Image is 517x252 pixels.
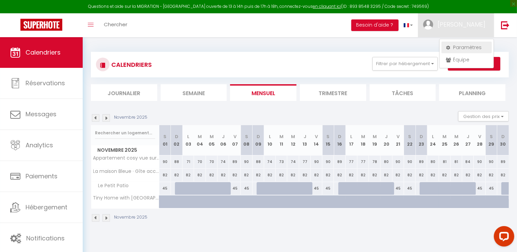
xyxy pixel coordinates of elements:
div: 45 [392,182,404,195]
th: 15 [322,125,334,155]
div: 77 [346,155,357,168]
a: Équipe [441,54,492,65]
abbr: M [279,133,284,140]
div: 82 [486,169,497,181]
p: Novembre 2025 [114,114,147,121]
span: Chercher [104,21,127,28]
th: 03 [182,125,194,155]
div: 82 [369,169,381,181]
th: 06 [217,125,229,155]
div: 71 [182,155,194,168]
input: Rechercher un logement... [95,127,155,139]
abbr: M [210,133,214,140]
th: 04 [194,125,206,155]
abbr: V [478,133,481,140]
li: Semaine [161,84,227,101]
div: 80 [381,155,392,168]
th: 05 [206,125,217,155]
abbr: S [327,133,330,140]
th: 30 [497,125,509,155]
div: 82 [171,169,182,181]
div: 82 [217,169,229,181]
abbr: M [373,133,377,140]
div: 70 [206,155,217,168]
div: 82 [241,169,252,181]
abbr: V [233,133,237,140]
abbr: J [304,133,306,140]
div: 74 [287,155,299,168]
th: 13 [299,125,311,155]
th: 21 [392,125,404,155]
div: 77 [357,155,369,168]
div: 82 [462,169,474,181]
div: 82 [311,169,322,181]
div: 89 [497,155,509,168]
div: 74 [264,155,276,168]
div: 82 [416,169,427,181]
div: 70 [194,155,206,168]
abbr: V [397,133,400,140]
li: Journalier [91,84,157,101]
abbr: L [432,133,434,140]
div: 82 [276,169,287,181]
div: 90 [404,155,416,168]
div: 82 [322,169,334,181]
span: Paiements [26,172,58,180]
div: 82 [334,169,345,181]
div: 84 [462,155,474,168]
li: Planning [439,84,505,101]
div: 82 [206,169,217,181]
div: 80 [427,155,439,168]
abbr: L [187,133,189,140]
iframe: LiveChat chat widget [488,223,517,252]
div: 82 [194,169,206,181]
div: 82 [182,169,194,181]
div: 82 [497,169,509,181]
th: 24 [427,125,439,155]
div: 82 [253,169,264,181]
abbr: D [257,133,260,140]
div: 45 [404,182,416,195]
th: 25 [439,125,451,155]
div: 82 [287,169,299,181]
abbr: D [175,133,178,140]
abbr: M [291,133,295,140]
button: Besoin d'aide ? [351,19,399,31]
th: 02 [171,125,182,155]
th: 10 [264,125,276,155]
div: 89 [229,155,241,168]
th: 08 [241,125,252,155]
div: 90 [311,155,322,168]
th: 17 [346,125,357,155]
a: ... [PERSON_NAME] [418,13,494,37]
span: Tiny Home with [GEOGRAPHIC_DATA] [92,195,160,201]
a: Paramètres [441,42,492,53]
div: 45 [486,182,497,195]
div: 82 [451,169,462,181]
div: 82 [264,169,276,181]
th: 26 [451,125,462,155]
div: 78 [369,155,381,168]
th: 20 [381,125,392,155]
div: 89 [416,155,427,168]
div: 45 [322,182,334,195]
li: Mensuel [230,84,296,101]
abbr: M [198,133,202,140]
img: Super Booking [20,19,62,31]
abbr: V [315,133,318,140]
abbr: S [408,133,411,140]
div: 82 [381,169,392,181]
abbr: J [385,133,388,140]
div: 82 [392,169,404,181]
div: 90 [241,155,252,168]
div: 77 [299,155,311,168]
abbr: L [351,133,353,140]
div: 82 [474,169,485,181]
abbr: S [490,133,493,140]
span: Réservations [26,79,65,87]
div: 88 [171,155,182,168]
th: 16 [334,125,345,155]
abbr: M [443,133,447,140]
div: 82 [357,169,369,181]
